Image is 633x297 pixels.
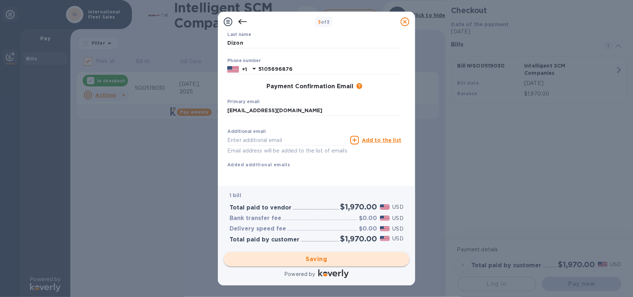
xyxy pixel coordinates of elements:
[340,234,377,243] h2: $1,970.00
[227,135,347,146] input: Enter additional email
[318,19,330,25] b: of 3
[227,32,251,37] label: Last name
[393,225,404,233] p: USD
[227,162,290,167] b: Added additional emails
[227,100,260,104] label: Primary email
[340,202,377,211] h2: $1,970.00
[380,216,390,221] img: USD
[227,130,266,134] label: Additional email
[393,203,404,211] p: USD
[359,215,377,222] h3: $0.00
[242,66,247,73] p: +1
[318,269,349,278] img: Logo
[227,147,347,155] p: Email address will be added to the list of emails
[227,38,401,49] input: Enter your last name
[227,65,239,73] img: US
[380,226,390,231] img: USD
[380,204,390,209] img: USD
[359,225,377,232] h3: $0.00
[266,83,353,90] h3: Payment Confirmation Email
[284,270,315,278] p: Powered by
[318,19,321,25] span: 3
[380,236,390,241] img: USD
[362,137,401,143] u: Add to the list
[393,235,404,243] p: USD
[227,105,401,116] input: Enter your primary email
[229,236,299,243] h3: Total paid by customer
[229,215,281,222] h3: Bank transfer fee
[229,204,291,211] h3: Total paid to vendor
[229,225,286,232] h3: Delivery speed fee
[229,192,241,198] b: 1 bill
[393,215,404,222] p: USD
[258,64,401,75] input: Enter your phone number
[227,58,261,63] label: Phone number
